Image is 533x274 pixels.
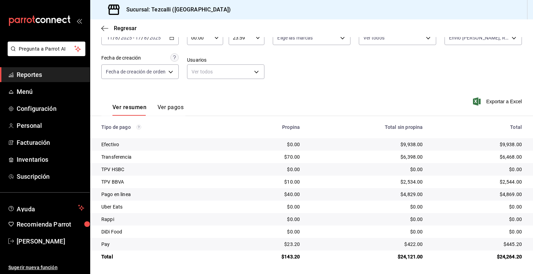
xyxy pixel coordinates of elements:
input: ---- [120,35,132,41]
div: Pay [101,241,226,248]
input: ---- [149,35,161,41]
div: Tipo de pago [101,124,226,130]
div: Fecha de creación [101,54,141,62]
div: $0.00 [237,228,300,235]
div: DiDi Food [101,228,226,235]
div: $6,468.00 [434,153,522,160]
div: $0.00 [311,166,423,173]
div: $0.00 [237,203,300,210]
div: $422.00 [311,241,423,248]
div: Ver todos [187,64,264,79]
div: $445.20 [434,241,522,248]
span: Pregunta a Parrot AI [19,45,75,53]
span: Recomienda Parrot [17,220,84,229]
span: Ayuda [17,204,75,212]
label: Usuarios [187,58,264,62]
div: $2,534.00 [311,178,423,185]
div: $24,121.00 [311,253,423,260]
div: $24,264.20 [434,253,522,260]
button: Ver pagos [158,104,184,116]
div: $0.00 [311,228,423,235]
span: - [133,35,134,41]
div: Uber Eats [101,203,226,210]
input: -- [144,35,147,41]
span: / [113,35,115,41]
div: Transferencia [101,153,226,160]
button: open_drawer_menu [76,18,82,24]
button: Ver resumen [112,104,146,116]
h3: Sucursal: Tezcalli ([GEOGRAPHIC_DATA]) [121,6,231,14]
span: Menú [17,87,84,96]
span: Elige las marcas [277,34,313,41]
span: / [118,35,120,41]
div: $6,398.00 [311,153,423,160]
div: Total sin propina [311,124,423,130]
span: Sugerir nueva función [8,264,84,271]
div: $0.00 [237,141,300,148]
span: Configuración [17,104,84,113]
div: TPV BBVA [101,178,226,185]
span: Ver todos [363,34,384,41]
span: [PERSON_NAME] [17,237,84,246]
button: Regresar [101,25,137,32]
div: $70.00 [237,153,300,160]
div: Total [434,124,522,130]
span: Regresar [114,25,137,32]
span: / [141,35,143,41]
button: Exportar a Excel [474,97,522,106]
div: Propina [237,124,300,130]
div: Pago en linea [101,191,226,198]
div: navigation tabs [112,104,184,116]
div: $0.00 [434,166,522,173]
div: Total [101,253,226,260]
div: $4,829.00 [311,191,423,198]
span: Suscripción [17,172,84,181]
div: $10.00 [237,178,300,185]
span: Fecha de creación de orden [106,68,166,75]
svg: Los pagos realizados con Pay y otras terminales son montos brutos. [136,125,141,130]
div: $0.00 [311,203,423,210]
button: Pregunta a Parrot AI [8,42,85,56]
div: $40.00 [237,191,300,198]
div: $9,938.00 [311,141,423,148]
span: Reportes [17,70,84,79]
div: $9,938.00 [434,141,522,148]
span: Personal [17,121,84,130]
div: $4,869.00 [434,191,522,198]
input: -- [115,35,118,41]
div: $0.00 [311,216,423,223]
div: $0.00 [237,216,300,223]
div: $0.00 [237,166,300,173]
div: Rappi [101,216,226,223]
div: $0.00 [434,216,522,223]
div: $0.00 [434,203,522,210]
input: -- [107,35,113,41]
div: TPV HSBC [101,166,226,173]
div: $143.20 [237,253,300,260]
span: Facturación [17,138,84,147]
div: $0.00 [434,228,522,235]
span: / [147,35,149,41]
input: -- [135,35,141,41]
div: Efectivo [101,141,226,148]
span: Envío [PERSON_NAME], Recoger PLICK, Comedor empleados, Envío a domicilio Queresto, Para llevar, R... [449,34,509,41]
a: Pregunta a Parrot AI [5,50,85,58]
div: $23.20 [237,241,300,248]
span: Inventarios [17,155,84,164]
div: $2,544.00 [434,178,522,185]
